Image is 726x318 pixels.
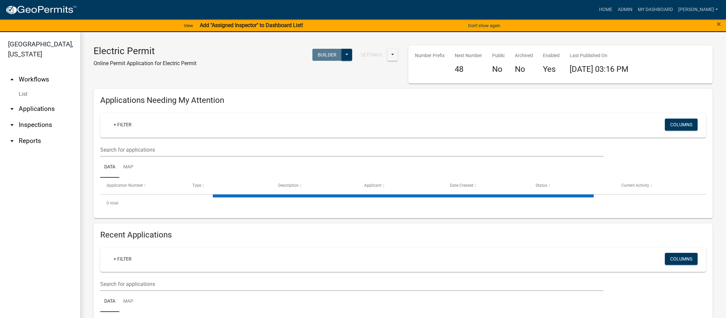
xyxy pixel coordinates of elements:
p: Enabled [543,52,560,59]
span: Description [278,183,299,188]
input: Search for applications [100,143,603,157]
span: Application Number [107,183,143,188]
datatable-header-cell: Applicant [358,178,444,194]
p: Number Prefix [415,52,445,59]
datatable-header-cell: Date Created [443,178,529,194]
h4: No [492,64,505,74]
a: Data [100,291,119,312]
button: Settings [355,49,388,61]
datatable-header-cell: Current Activity [615,178,701,194]
span: × [717,19,721,29]
h4: 48 [455,64,482,74]
a: + Filter [108,253,137,265]
button: Don't show again [465,20,503,31]
i: arrow_drop_down [8,121,16,129]
button: Columns [665,119,698,131]
p: Archived [515,52,533,59]
span: Date Created [450,183,473,188]
span: [DATE] 03:16 PM [570,64,628,74]
span: Applicant [364,183,382,188]
a: Map [119,291,137,312]
a: Map [119,157,137,178]
span: Status [536,183,547,188]
i: arrow_drop_down [8,137,16,145]
i: arrow_drop_down [8,105,16,113]
button: Close [717,20,721,28]
a: Data [100,157,119,178]
p: Next Number [455,52,482,59]
h4: Recent Applications [100,230,706,240]
a: Admin [615,3,635,16]
button: Columns [665,253,698,265]
a: [PERSON_NAME] [676,3,721,16]
datatable-header-cell: Type [186,178,272,194]
a: Home [596,3,615,16]
span: Type [192,183,201,188]
a: + Filter [108,119,137,131]
input: Search for applications [100,277,603,291]
h4: No [515,64,533,74]
h4: Yes [543,64,560,74]
h3: Electric Permit [94,45,196,57]
datatable-header-cell: Description [272,178,358,194]
datatable-header-cell: Application Number [100,178,186,194]
i: arrow_drop_up [8,75,16,84]
span: Current Activity [621,183,649,188]
p: Public [492,52,505,59]
datatable-header-cell: Status [529,178,615,194]
div: 0 total [100,195,706,211]
button: Builder [312,49,342,61]
strong: Add "Assigned Inspector" to Dashboard List! [200,22,303,28]
a: My Dashboard [635,3,676,16]
p: Last Published On [570,52,628,59]
h4: Applications Needing My Attention [100,96,706,105]
a: View [181,20,196,31]
p: Online Permit Application for Electric Permit [94,59,196,67]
